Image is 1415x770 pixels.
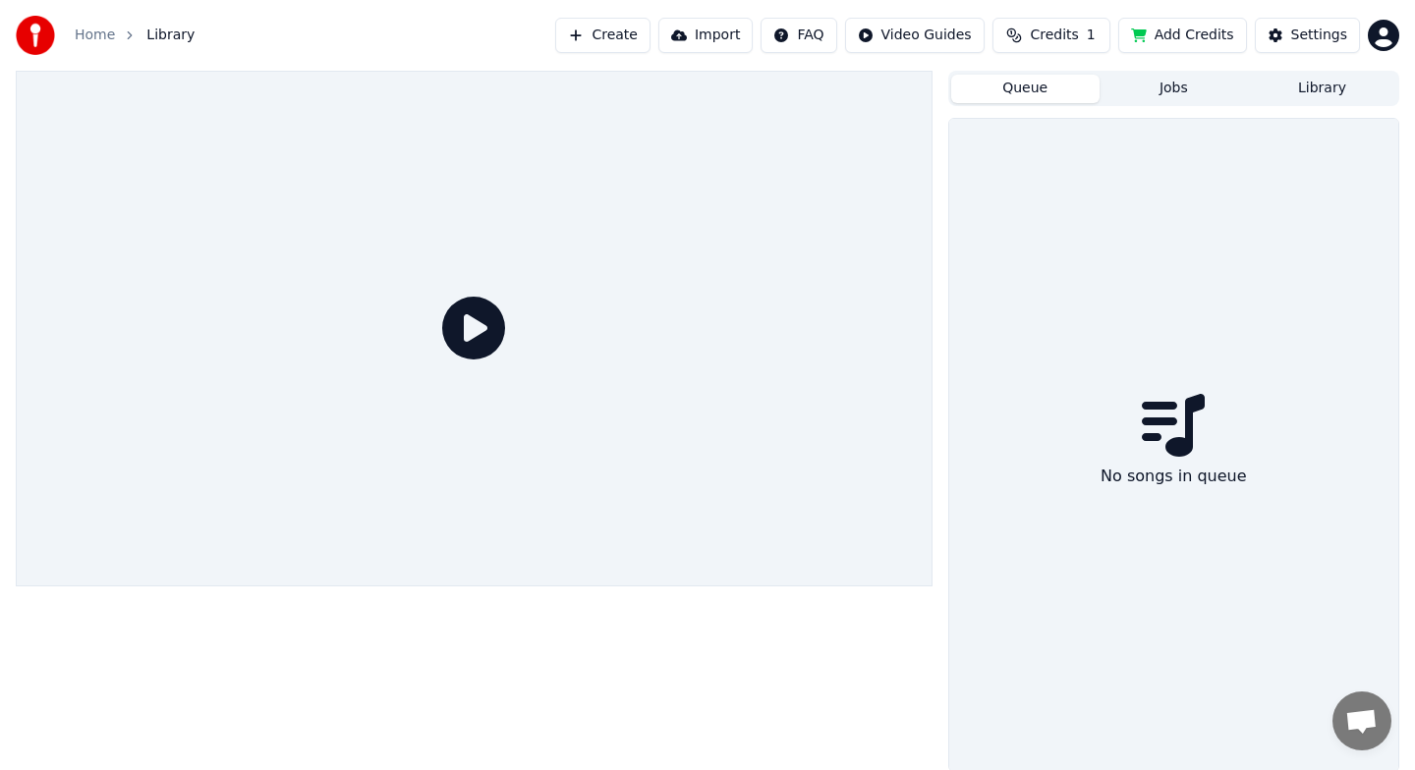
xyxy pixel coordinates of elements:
span: Credits [1030,26,1078,45]
button: Credits1 [992,18,1110,53]
div: Settings [1291,26,1347,45]
button: Import [658,18,753,53]
button: Create [555,18,651,53]
div: No songs in queue [1093,457,1254,496]
button: Jobs [1100,75,1248,103]
button: FAQ [761,18,836,53]
button: Video Guides [845,18,985,53]
button: Queue [951,75,1100,103]
div: Open chat [1332,691,1391,750]
img: youka [16,16,55,55]
nav: breadcrumb [75,26,195,45]
span: 1 [1087,26,1096,45]
button: Library [1248,75,1396,103]
a: Home [75,26,115,45]
button: Settings [1255,18,1360,53]
button: Add Credits [1118,18,1247,53]
span: Library [146,26,195,45]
